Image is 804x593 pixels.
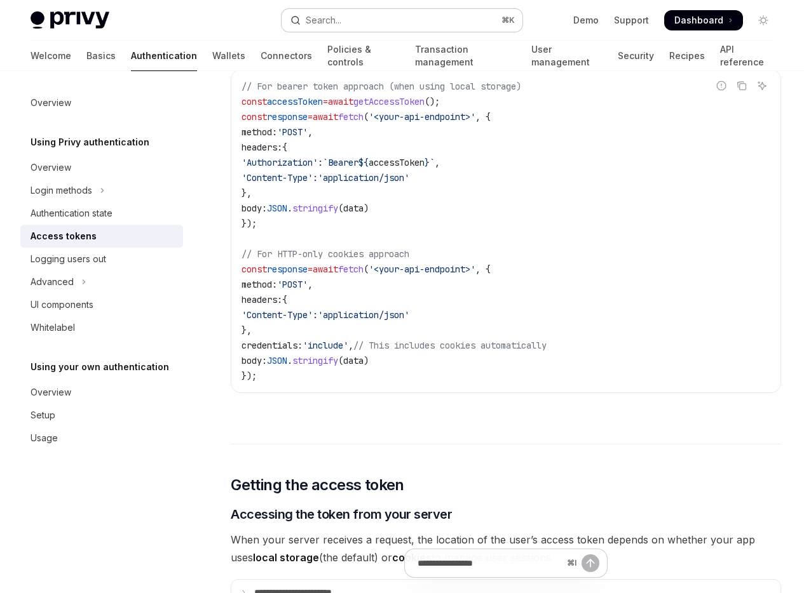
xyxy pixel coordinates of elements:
span: stringify [292,203,338,214]
span: = [323,96,328,107]
span: ) [364,355,369,366]
span: // For bearer token approach (when using local storage) [242,81,521,92]
h5: Using Privy authentication [31,135,149,150]
span: accessToken [267,96,323,107]
span: Accessing the token from your server [231,505,452,523]
span: ( [364,263,369,275]
button: Open search [282,9,522,32]
span: : [313,172,318,183]
button: Report incorrect code [713,77,730,94]
span: accessToken [369,157,425,168]
a: UI components [20,293,183,316]
div: Overview [31,95,71,110]
span: await [313,263,338,275]
div: Access tokens [31,229,97,244]
a: Wallets [212,41,245,71]
span: , { [475,263,491,275]
div: Whitelabel [31,320,75,335]
span: JSON [267,203,287,214]
span: 'include' [303,340,348,351]
span: body: [242,203,267,214]
span: data [343,355,364,366]
span: , [348,340,353,351]
span: await [328,96,353,107]
a: Recipes [669,41,705,71]
a: User management [531,41,603,71]
div: Authentication state [31,206,112,221]
a: Usage [20,427,183,450]
a: Overview [20,91,183,114]
a: Dashboard [664,10,743,30]
button: Toggle dark mode [753,10,773,30]
span: 'POST' [277,279,308,290]
span: `Bearer [323,157,358,168]
a: Security [618,41,654,71]
div: Search... [306,13,341,28]
span: headers: [242,294,282,305]
a: Welcome [31,41,71,71]
div: Overview [31,385,71,400]
span: , [435,157,440,168]
a: Connectors [261,41,312,71]
span: ⌘ K [501,15,515,25]
div: Overview [31,160,71,175]
span: body: [242,355,267,366]
span: = [308,263,313,275]
span: method: [242,126,277,138]
a: Support [614,14,649,27]
a: Authentication [131,41,197,71]
span: }); [242,370,257,382]
span: When your server receives a request, the location of the user’s access token depends on whether y... [231,531,781,566]
span: { [282,142,287,153]
button: Ask AI [754,77,770,94]
span: ( [364,111,369,123]
span: Getting the access token [231,475,404,495]
span: Dashboard [674,14,723,27]
span: ` [430,157,435,168]
span: : [318,157,323,168]
span: (); [425,96,440,107]
span: // For HTTP-only cookies approach [242,248,409,260]
span: const [242,96,267,107]
div: Login methods [31,183,92,198]
a: Basics [86,41,116,71]
a: Overview [20,381,183,404]
a: Logging users out [20,248,183,270]
input: Ask a question... [418,549,562,577]
span: } [425,157,430,168]
a: Policies & controls [327,41,400,71]
button: Copy the contents from the code block [733,77,750,94]
button: Send message [582,554,599,572]
span: '<your-api-endpoint>' [369,263,475,275]
span: headers: [242,142,282,153]
span: 'Content-Type' [242,309,313,321]
span: . [287,203,292,214]
span: '<your-api-endpoint>' [369,111,475,123]
span: response [267,263,308,275]
span: credentials: [242,340,303,351]
img: light logo [31,11,109,29]
a: Setup [20,404,183,427]
div: UI components [31,297,93,312]
a: Overview [20,156,183,179]
div: Advanced [31,274,74,290]
div: Logging users out [31,251,106,267]
span: , [308,126,313,138]
a: Demo [573,14,599,27]
a: Whitelabel [20,316,183,339]
a: Access tokens [20,225,183,248]
div: Usage [31,430,58,446]
span: const [242,111,267,123]
span: 'application/json' [318,309,409,321]
span: ${ [358,157,369,168]
span: }, [242,324,252,336]
span: : [313,309,318,321]
a: Authentication state [20,202,183,225]
a: API reference [720,41,773,71]
span: }); [242,218,257,229]
button: Toggle Advanced section [20,270,183,293]
span: fetch [338,263,364,275]
span: getAccessToken [353,96,425,107]
span: response [267,111,308,123]
button: Toggle Login methods section [20,179,183,202]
